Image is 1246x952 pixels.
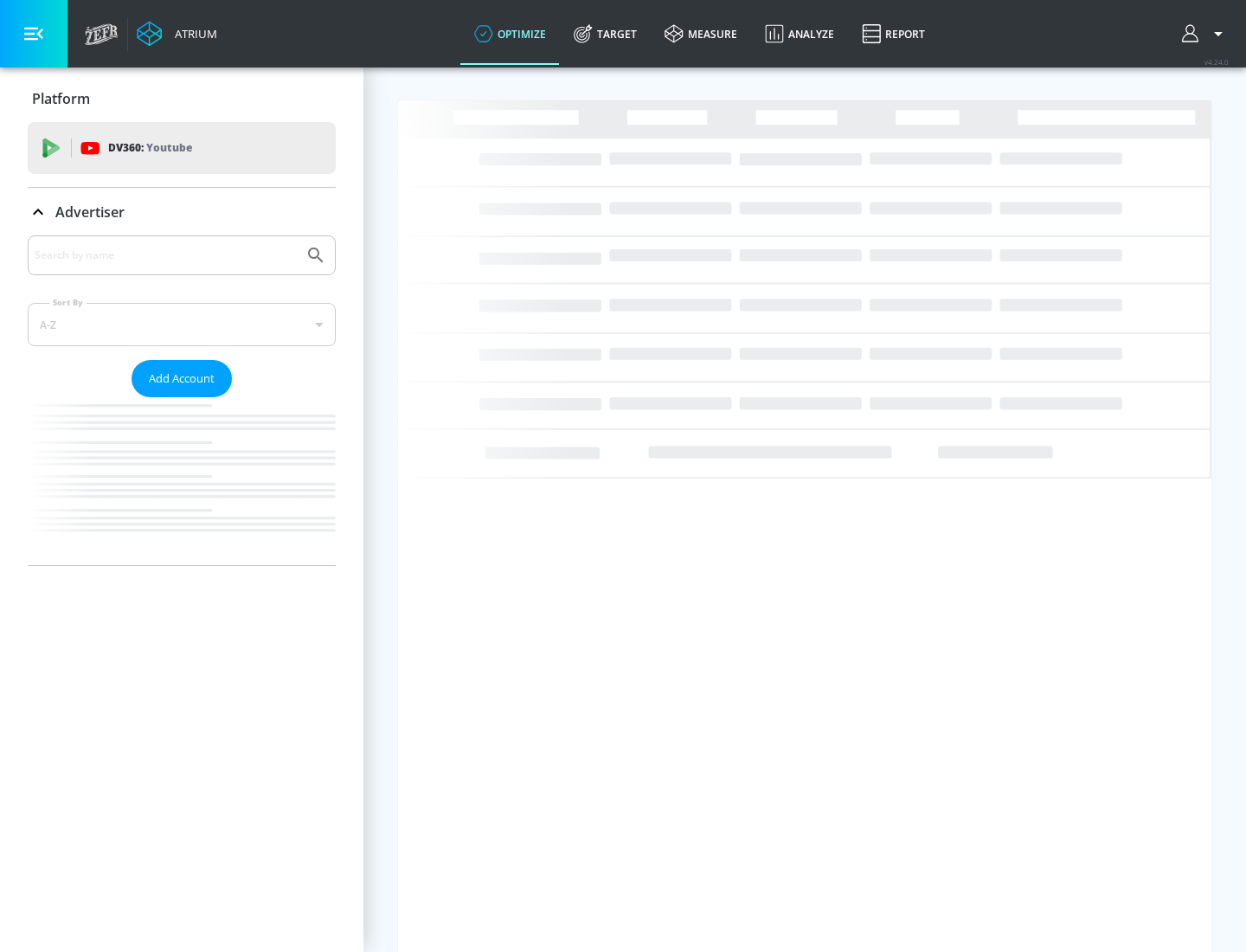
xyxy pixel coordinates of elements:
div: Advertiser [28,188,336,236]
nav: list of Advertiser [28,397,336,565]
div: Atrium [168,26,217,42]
div: Platform [28,74,336,123]
p: Platform [32,89,90,108]
a: measure [651,3,751,65]
a: Target [560,3,651,65]
a: Report [848,3,939,65]
span: Add Account [149,369,215,389]
label: Sort By [49,297,87,308]
p: Youtube [146,138,192,157]
div: Advertiser [28,235,336,565]
input: Search by name [35,244,297,267]
div: DV360: Youtube [28,122,336,174]
button: Add Account [132,360,232,397]
a: Atrium [137,21,217,47]
a: optimize [460,3,560,65]
p: DV360: [108,138,192,158]
span: v 4.24.0 [1204,57,1229,67]
a: Analyze [751,3,848,65]
p: Advertiser [55,203,125,222]
div: A-Z [28,303,336,346]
